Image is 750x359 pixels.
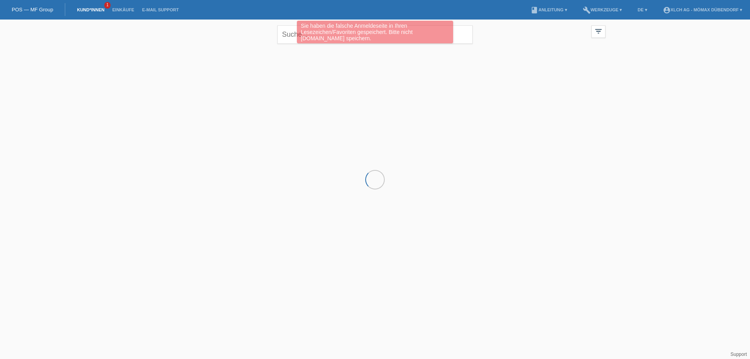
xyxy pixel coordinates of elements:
[138,7,183,12] a: E-Mail Support
[634,7,651,12] a: DE ▾
[579,7,626,12] a: buildWerkzeuge ▾
[730,352,747,357] a: Support
[73,7,108,12] a: Kund*innen
[297,21,453,43] div: Sie haben die falsche Anmeldeseite in Ihren Lesezeichen/Favoriten gespeichert. Bitte nicht [DOMAI...
[659,7,746,12] a: account_circleXLCH AG - Mömax Dübendorf ▾
[12,7,53,13] a: POS — MF Group
[530,6,538,14] i: book
[527,7,571,12] a: bookAnleitung ▾
[108,7,138,12] a: Einkäufe
[663,6,671,14] i: account_circle
[104,2,111,9] span: 1
[583,6,591,14] i: build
